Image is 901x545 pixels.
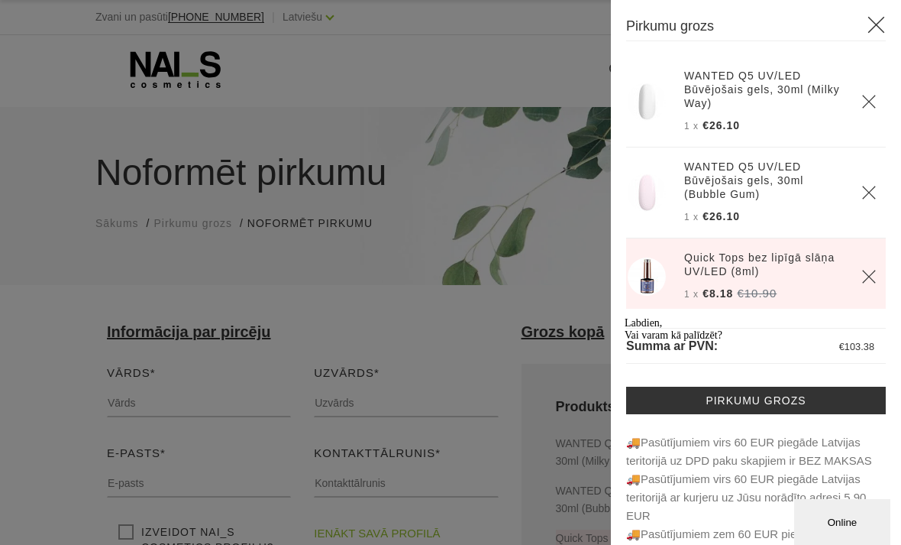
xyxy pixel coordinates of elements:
[861,185,877,200] a: Delete
[618,311,893,491] iframe: chat widget
[861,94,877,109] a: Delete
[861,269,877,284] a: Delete
[684,212,699,222] span: 1 x
[737,287,777,300] s: €10.90
[702,210,740,222] span: €26.10
[702,119,740,131] span: €26.10
[6,6,104,30] span: Labdien, Vai varam kā palīdzēt?
[702,287,733,300] span: €8.18
[684,160,843,201] a: WANTED Q5 UV/LED Būvējošais gels, 30ml (Bubble Gum)
[794,496,893,545] iframe: chat widget
[6,6,281,31] div: Labdien,Vai varam kā palīdzēt?
[684,251,843,278] a: Quick Tops bez lipīgā slāņa UV/LED (8ml)
[684,121,699,131] span: 1 x
[626,15,886,41] h3: Pirkumu grozs
[684,289,699,300] span: 1 x
[684,69,843,110] a: WANTED Q5 UV/LED Būvējošais gels, 30ml (Milky Way)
